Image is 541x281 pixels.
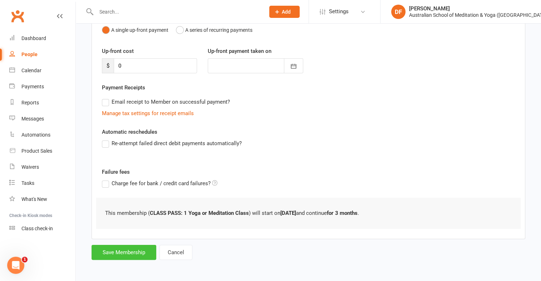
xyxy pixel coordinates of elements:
span: Charge fee for bank / credit card failures? [112,179,211,187]
a: Calendar [9,63,75,79]
div: Class check-in [21,226,53,231]
a: Class kiosk mode [9,221,75,237]
b: CLASS PASS: 1 Yoga or Meditation Class [150,210,249,216]
span: 1 [22,257,28,262]
a: Reports [9,95,75,111]
div: Tasks [21,180,34,186]
div: Product Sales [21,148,52,154]
div: Dashboard [21,35,46,41]
b: for 3 months [327,210,358,216]
button: Add [269,6,300,18]
div: Automations [21,132,50,138]
button: A series of recurring payments [176,23,252,37]
a: People [9,46,75,63]
div: Messages [21,116,44,122]
div: Payments [21,84,44,89]
a: Manage tax settings for receipt emails [102,110,194,117]
label: Automatic reschedules [102,128,157,136]
a: Messages [9,111,75,127]
div: Reports [21,100,39,105]
label: Failure fees [97,168,520,176]
button: Save Membership [92,245,156,260]
div: Waivers [21,164,39,170]
input: Search... [94,7,260,17]
iframe: Intercom live chat [7,257,24,274]
label: Up-front payment taken on [208,47,271,55]
div: People [21,51,38,57]
div: DF [391,5,405,19]
a: Dashboard [9,30,75,46]
a: Waivers [9,159,75,175]
b: [DATE] [280,210,296,216]
button: A single up-front payment [102,23,168,37]
a: Product Sales [9,143,75,159]
div: What's New [21,196,47,202]
label: Up-front cost [102,47,134,55]
button: Cancel [159,245,192,260]
a: Automations [9,127,75,143]
a: Clubworx [9,7,26,25]
label: Email receipt to Member on successful payment? [102,98,230,106]
label: Re-attempt failed direct debit payments automatically? [102,139,242,148]
span: Add [282,9,291,15]
a: Payments [9,79,75,95]
span: Settings [329,4,349,20]
a: Tasks [9,175,75,191]
a: What's New [9,191,75,207]
p: This membership ( ) will start on and continue . [105,209,512,217]
label: Payment Receipts [102,83,145,92]
span: $ [102,58,114,73]
div: Calendar [21,68,41,73]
